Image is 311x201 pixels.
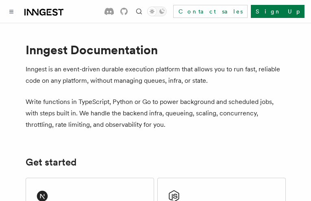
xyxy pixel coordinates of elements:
p: Inngest is an event-driven durable execution platform that allows you to run fast, reliable code ... [26,64,286,86]
a: Contact sales [173,5,248,18]
p: Write functions in TypeScript, Python or Go to power background and scheduled jobs, with steps bu... [26,96,286,130]
button: Toggle dark mode [147,7,167,16]
a: Get started [26,157,76,168]
button: Toggle navigation [7,7,16,16]
a: Sign Up [251,5,304,18]
h1: Inngest Documentation [26,42,286,57]
button: Find something... [134,7,144,16]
